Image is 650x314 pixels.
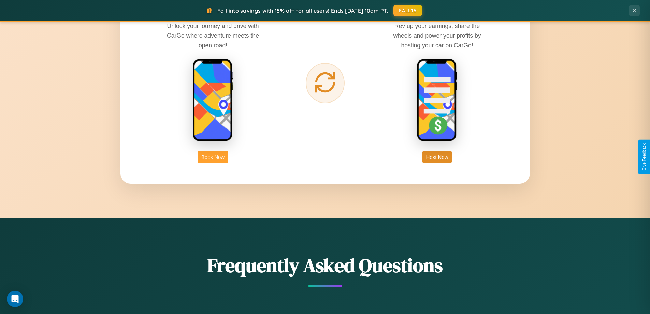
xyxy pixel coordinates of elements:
span: Fall into savings with 15% off for all users! Ends [DATE] 10am PT. [217,7,388,14]
img: host phone [417,59,458,142]
p: Unlock your journey and drive with CarGo where adventure meets the open road! [162,21,264,50]
img: rent phone [192,59,233,142]
div: Give Feedback [642,143,647,171]
p: Rev up your earnings, share the wheels and power your profits by hosting your car on CarGo! [386,21,488,50]
button: Book Now [198,151,228,163]
div: Open Intercom Messenger [7,291,23,307]
button: FALL15 [393,5,422,16]
h2: Frequently Asked Questions [120,252,530,278]
button: Host Now [422,151,451,163]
